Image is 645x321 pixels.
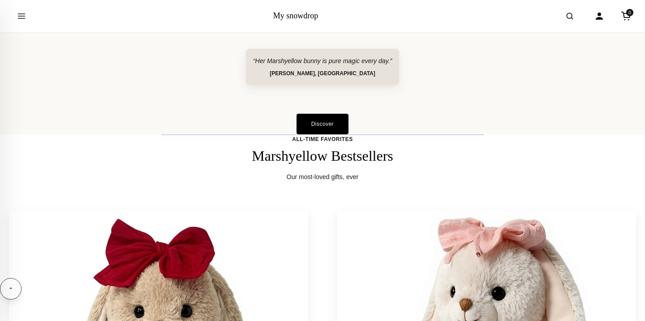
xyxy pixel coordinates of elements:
a: Discover Marshyellow products [297,114,349,134]
a: Cart [616,6,636,26]
p: “Her Marshyellow bunny is pure magic every day.” [253,56,392,66]
button: Open menu [9,4,34,29]
button: Open search [557,4,582,29]
a: My snowdrop [273,11,318,20]
p: Our most-loved gifts, ever [143,172,502,182]
div: [PERSON_NAME], [GEOGRAPHIC_DATA] [253,69,392,78]
h2: Marshyellow Bestsellers [9,147,636,164]
a: Account [589,6,609,26]
span: 0 [626,9,633,16]
span: All-Time Favorites [9,135,636,144]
